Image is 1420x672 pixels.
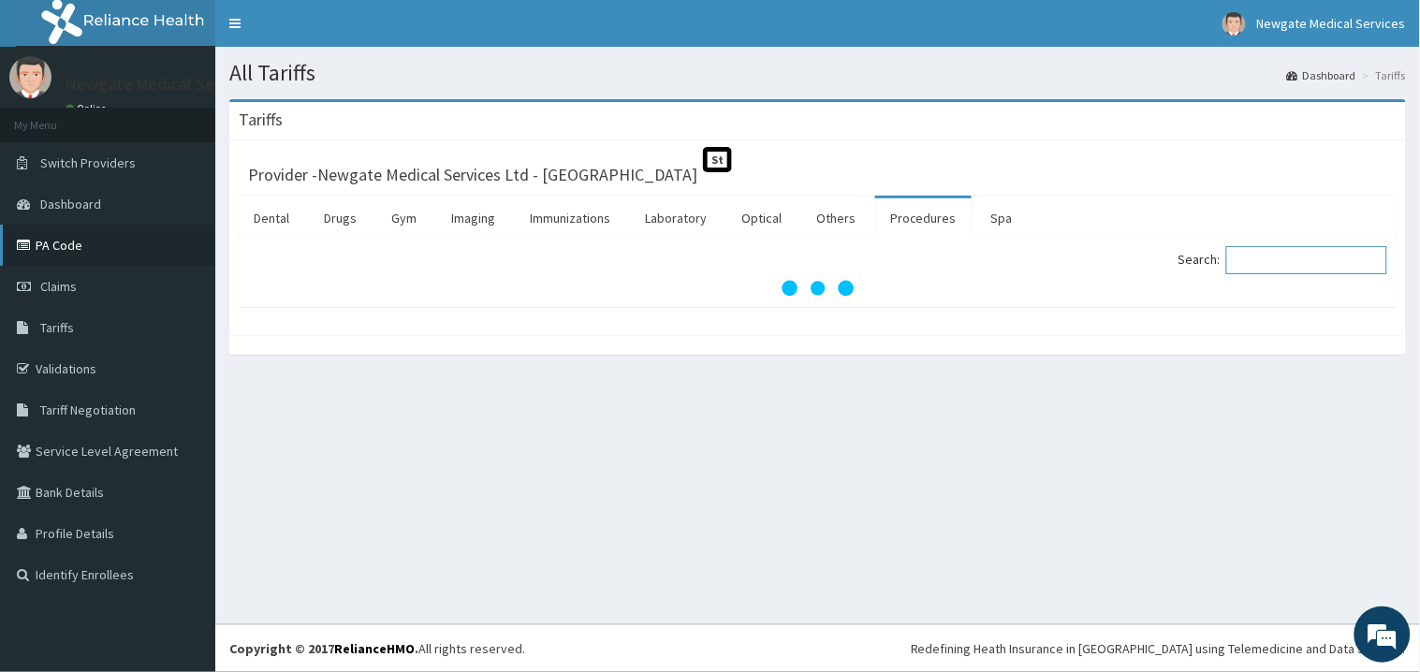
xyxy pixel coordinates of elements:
span: Claims [40,278,77,295]
label: Search: [1178,246,1387,274]
textarea: Type your message and hit 'Enter' [9,461,357,527]
input: Search: [1226,246,1387,274]
div: Chat with us now [97,105,315,129]
a: RelianceHMO [334,640,415,657]
a: Others [801,198,871,238]
img: User Image [9,56,51,98]
svg: audio-loading [781,251,856,326]
span: Tariff Negotiation [40,402,136,418]
p: Newgate Medical Services [66,76,257,93]
h1: All Tariffs [229,61,1406,85]
a: Drugs [309,198,372,238]
div: Minimize live chat window [307,9,352,54]
a: Dental [239,198,304,238]
span: Tariffs [40,319,74,336]
div: Redefining Heath Insurance in [GEOGRAPHIC_DATA] using Telemedicine and Data Science! [911,639,1406,658]
strong: Copyright © 2017 . [229,640,418,657]
a: Imaging [436,198,510,238]
footer: All rights reserved. [215,624,1420,672]
span: We're online! [109,211,258,400]
a: Optical [726,198,797,238]
a: Laboratory [630,198,722,238]
a: Gym [376,198,432,238]
a: Immunizations [515,198,625,238]
h3: Tariffs [239,111,283,128]
span: St [703,147,732,172]
a: Procedures [875,198,972,238]
a: Dashboard [1287,67,1356,83]
a: Online [66,102,110,115]
li: Tariffs [1358,67,1406,83]
a: Spa [976,198,1028,238]
span: Dashboard [40,196,101,212]
img: d_794563401_company_1708531726252_794563401 [35,94,76,140]
span: Newgate Medical Services [1257,15,1406,32]
h3: Provider - Newgate Medical Services Ltd - [GEOGRAPHIC_DATA] [248,167,697,183]
span: Switch Providers [40,154,136,171]
img: User Image [1222,12,1246,36]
